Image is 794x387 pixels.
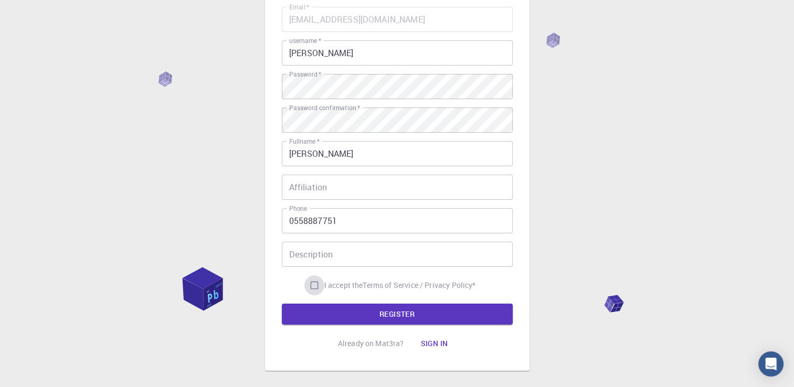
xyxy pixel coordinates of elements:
button: Sign in [412,333,456,354]
button: REGISTER [282,304,513,325]
label: Phone [289,204,307,213]
label: Email [289,3,309,12]
div: Open Intercom Messenger [758,351,784,377]
span: I accept the [324,280,363,291]
label: Fullname [289,137,320,146]
p: Terms of Service / Privacy Policy * [363,280,475,291]
label: username [289,36,321,45]
p: Already on Mat3ra? [338,338,404,349]
label: Password confirmation [289,103,360,112]
a: Terms of Service / Privacy Policy* [363,280,475,291]
label: Password [289,70,321,79]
